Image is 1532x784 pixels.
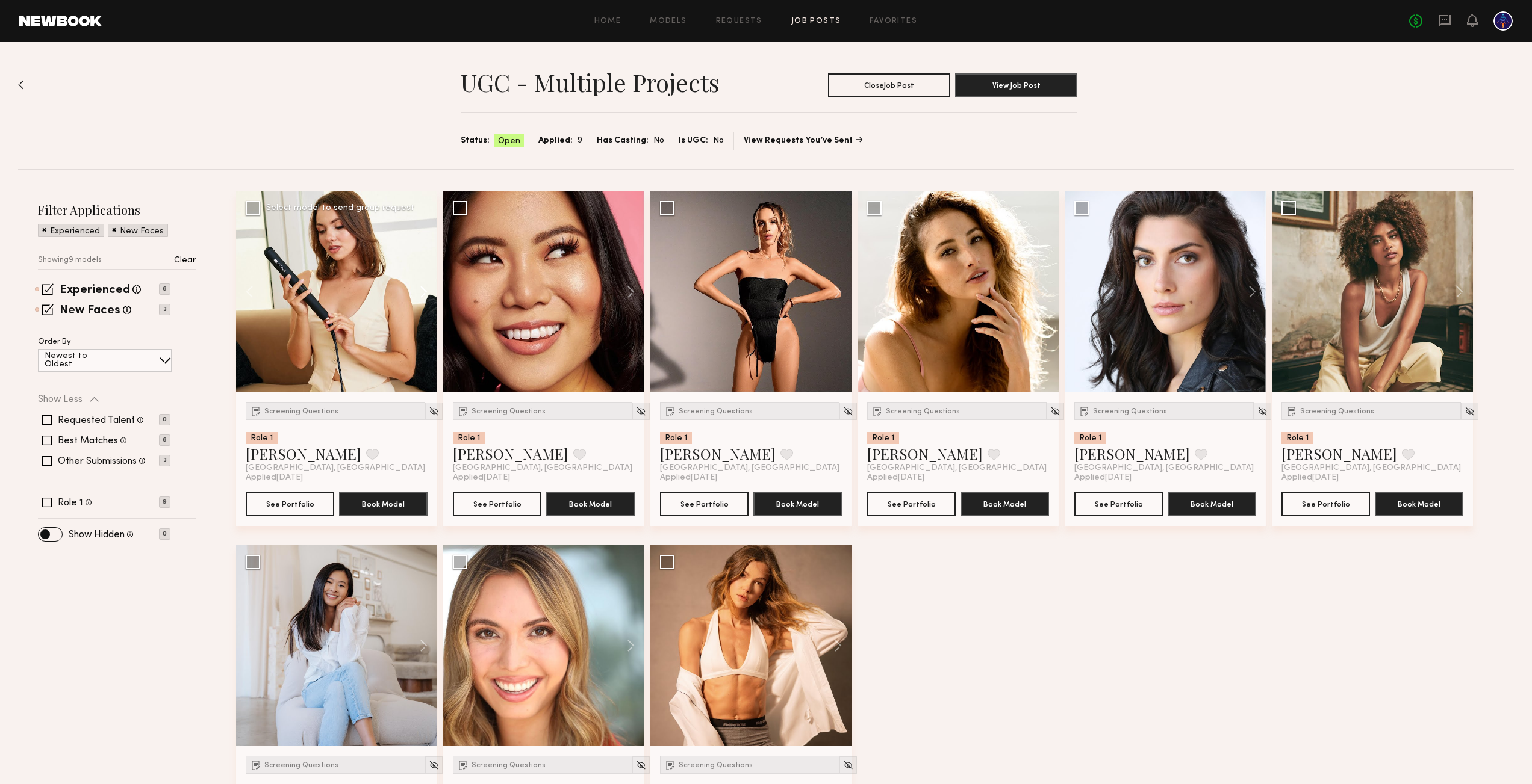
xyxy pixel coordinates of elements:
[60,305,120,317] label: New Faces
[159,304,170,315] p: 3
[38,256,102,264] p: Showing 9 models
[753,498,842,508] a: Book Model
[461,67,720,97] h1: UGC - Multiple Projects
[843,760,853,770] img: Unhide Model
[339,498,428,508] a: Book Model
[1281,492,1370,516] button: See Portfolio
[594,17,621,25] a: Home
[597,134,649,147] span: Has Casting:
[58,416,135,425] label: Requested Talent
[38,338,71,346] p: Order By
[955,73,1077,97] button: View Job Post
[50,227,100,236] p: Experienced
[457,405,469,417] img: Submission Icon
[58,498,83,508] label: Role 1
[339,492,428,516] button: Book Model
[453,432,485,444] div: Role 1
[246,463,425,473] span: [GEOGRAPHIC_DATA], [GEOGRAPHIC_DATA]
[871,405,883,417] img: Submission Icon
[472,762,546,769] span: Screening Questions
[38,202,196,218] h2: Filter Applications
[159,434,170,446] p: 6
[660,444,776,463] a: [PERSON_NAME]
[867,463,1047,473] span: [GEOGRAPHIC_DATA], [GEOGRAPHIC_DATA]
[1074,463,1254,473] span: [GEOGRAPHIC_DATA], [GEOGRAPHIC_DATA]
[1281,432,1313,444] div: Role 1
[1257,406,1268,416] img: Unhide Model
[159,455,170,466] p: 3
[660,492,749,516] button: See Portfolio
[867,492,956,516] button: See Portfolio
[461,134,490,147] span: Status:
[1093,408,1167,415] span: Screening Questions
[660,463,839,473] span: [GEOGRAPHIC_DATA], [GEOGRAPHIC_DATA]
[1079,405,1091,417] img: Submission Icon
[1281,463,1461,473] span: [GEOGRAPHIC_DATA], [GEOGRAPHIC_DATA]
[1281,473,1463,483] div: Applied [DATE]
[867,473,1049,483] div: Applied [DATE]
[664,759,676,771] img: Submission Icon
[498,135,520,147] span: Open
[1050,406,1060,416] img: Unhide Model
[1168,498,1256,508] a: Book Model
[453,492,541,516] button: See Portfolio
[1074,432,1106,444] div: Role 1
[453,444,568,463] a: [PERSON_NAME]
[653,134,664,147] span: No
[870,17,917,25] a: Favorites
[546,498,635,508] a: Book Model
[69,530,125,540] label: Show Hidden
[472,408,546,415] span: Screening Questions
[246,432,278,444] div: Role 1
[843,406,853,416] img: Unhide Model
[664,405,676,417] img: Submission Icon
[159,414,170,425] p: 0
[246,492,334,516] button: See Portfolio
[159,496,170,508] p: 9
[457,759,469,771] img: Submission Icon
[60,285,130,297] label: Experienced
[120,227,164,236] p: New Faces
[1281,444,1397,463] a: [PERSON_NAME]
[578,134,582,147] span: 9
[886,408,960,415] span: Screening Questions
[636,760,646,770] img: Unhide Model
[1375,498,1463,508] a: Book Model
[650,17,687,25] a: Models
[246,473,428,483] div: Applied [DATE]
[538,134,573,147] span: Applied:
[159,283,170,295] p: 6
[660,473,842,483] div: Applied [DATE]
[266,204,414,212] div: Select model to send group request
[453,463,632,473] span: [GEOGRAPHIC_DATA], [GEOGRAPHIC_DATA]
[867,444,983,463] a: [PERSON_NAME]
[45,352,116,369] p: Newest to Oldest
[58,457,137,466] label: Other Submissions
[1074,492,1163,516] button: See Portfolio
[1465,406,1475,416] img: Unhide Model
[18,80,24,90] img: Back to previous page
[453,473,635,483] div: Applied [DATE]
[38,395,83,404] p: Show Less
[679,408,753,415] span: Screening Questions
[1286,405,1298,417] img: Submission Icon
[1375,492,1463,516] button: Book Model
[867,432,899,444] div: Role 1
[159,528,170,540] p: 0
[828,73,950,97] button: CloseJob Post
[429,406,439,416] img: Unhide Model
[1074,473,1256,483] div: Applied [DATE]
[250,759,262,771] img: Submission Icon
[250,405,262,417] img: Submission Icon
[791,17,841,25] a: Job Posts
[246,444,361,463] a: [PERSON_NAME]
[713,134,724,147] span: No
[716,17,762,25] a: Requests
[753,492,842,516] button: Book Model
[660,432,692,444] div: Role 1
